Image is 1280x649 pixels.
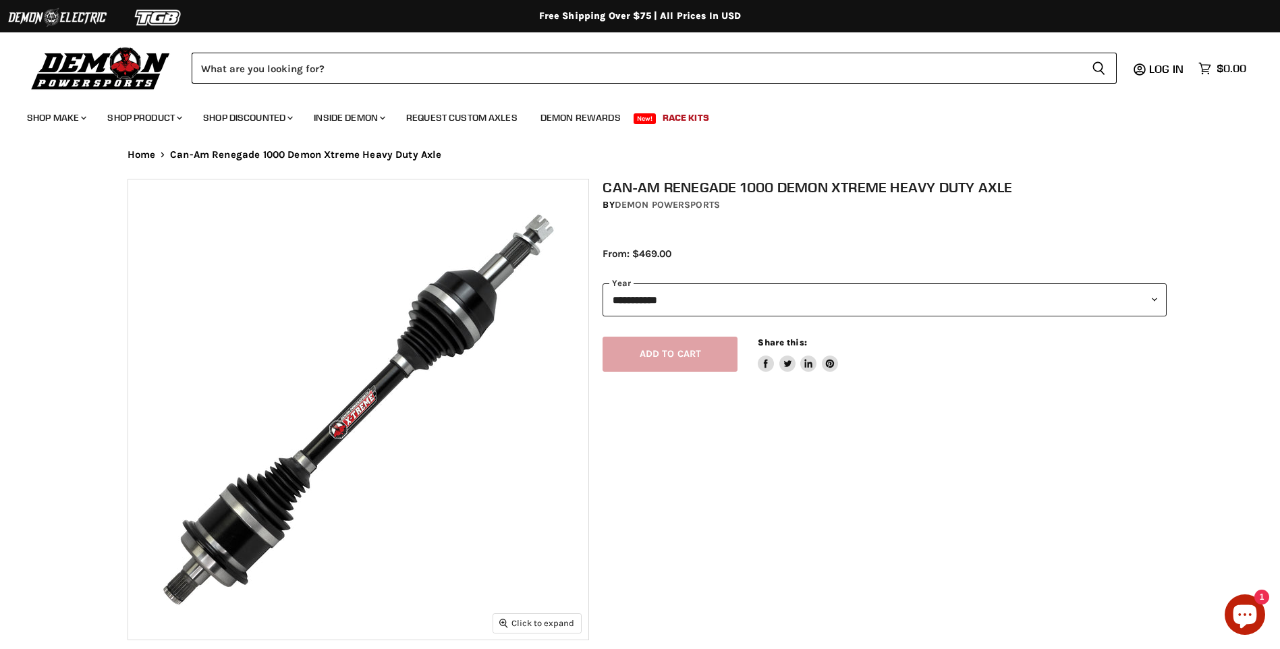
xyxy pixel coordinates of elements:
[603,283,1167,316] select: year
[603,179,1167,196] h1: Can-Am Renegade 1000 Demon Xtreme Heavy Duty Axle
[192,53,1117,84] form: Product
[304,104,393,132] a: Inside Demon
[758,337,838,372] aside: Share this:
[108,5,209,30] img: TGB Logo 2
[652,104,719,132] a: Race Kits
[499,618,574,628] span: Click to expand
[530,104,631,132] a: Demon Rewards
[193,104,301,132] a: Shop Discounted
[170,149,441,161] span: Can-Am Renegade 1000 Demon Xtreme Heavy Duty Axle
[128,179,588,640] img: IMAGE
[758,337,806,347] span: Share this:
[1149,62,1184,76] span: Log in
[493,614,581,632] button: Click to expand
[101,149,1180,161] nav: Breadcrumbs
[7,5,108,30] img: Demon Electric Logo 2
[603,198,1167,213] div: by
[396,104,528,132] a: Request Custom Axles
[1221,594,1269,638] inbox-online-store-chat: Shopify online store chat
[17,104,94,132] a: Shop Make
[634,113,657,124] span: New!
[17,98,1243,132] ul: Main menu
[1192,59,1253,78] a: $0.00
[192,53,1081,84] input: Search
[101,10,1180,22] div: Free Shipping Over $75 | All Prices In USD
[603,248,671,260] span: From: $469.00
[97,104,190,132] a: Shop Product
[27,44,175,92] img: Demon Powersports
[1081,53,1117,84] button: Search
[1143,63,1192,75] a: Log in
[1217,62,1246,75] span: $0.00
[128,149,156,161] a: Home
[615,199,720,210] a: Demon Powersports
